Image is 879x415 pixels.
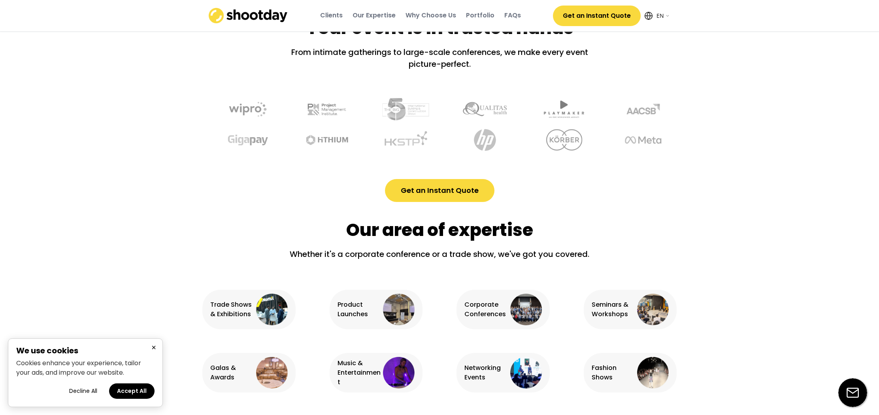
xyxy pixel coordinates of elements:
img: undefined [305,124,360,155]
img: undefined [542,124,598,155]
img: undefined [536,94,592,124]
img: undefined [457,94,513,124]
img: product%20launches%403x.webp [383,294,415,325]
p: Cookies enhance your experience, tailor your ads, and improve our website. [16,358,155,377]
div: Seminars & Workshops [592,300,636,319]
div: Whether it's a corporate conference or a trade show, we've got you covered. [281,248,598,266]
img: undefined [615,94,671,124]
button: Close cookie banner [149,343,158,353]
img: seminars%403x.webp [637,294,669,325]
h2: We use cookies [16,347,155,355]
div: FAQs [504,11,521,20]
div: Our Expertise [353,11,396,20]
img: email-icon%20%281%29.svg [838,378,867,407]
div: Product Launches [338,300,381,319]
div: Music & Entertainment [338,358,381,387]
button: Accept all cookies [109,383,155,399]
img: undefined [378,94,434,124]
img: undefined [384,124,439,155]
div: Clients [320,11,343,20]
img: exhibition%402x.png [256,294,288,325]
img: undefined [220,94,275,124]
img: networking%20event%402x.png [510,357,542,389]
button: Get an Instant Quote [385,179,494,202]
img: undefined [621,124,677,155]
div: Why Choose Us [406,11,456,20]
img: undefined [463,124,519,155]
button: Decline all cookies [61,383,105,399]
div: Corporate Conferences [464,300,508,319]
img: undefined [226,124,281,155]
img: shootday_logo.png [209,8,288,23]
img: Icon%20feather-globe%20%281%29.svg [645,12,653,20]
img: fashion%20event%403x.webp [637,357,669,389]
img: undefined [299,94,355,124]
div: Networking Events [464,363,508,382]
div: Portfolio [466,11,494,20]
img: entertainment%403x.webp [383,357,415,389]
img: corporate%20conference%403x.webp [510,294,542,325]
div: Our area of expertise [346,218,533,242]
div: Trade Shows & Exhibitions [210,300,254,319]
div: From intimate gatherings to large-scale conferences, we make every event picture-perfect. [281,46,598,70]
div: Galas & Awards [210,363,254,382]
button: Get an Instant Quote [553,6,641,26]
div: Fashion Shows [592,363,636,382]
img: gala%20event%403x.webp [256,357,288,389]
